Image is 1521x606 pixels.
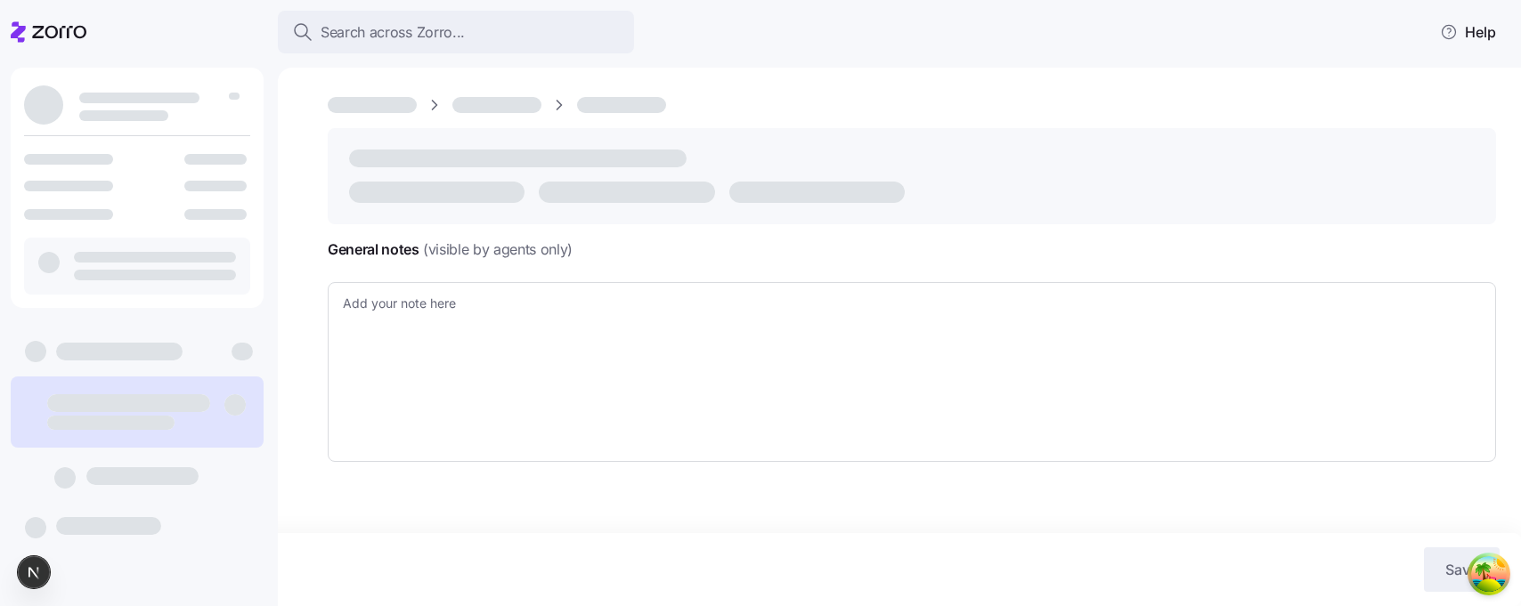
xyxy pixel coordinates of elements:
span: General notes [328,238,573,261]
span: Search across Zorro... [321,21,465,44]
button: Help [1426,14,1510,50]
span: Save [1445,559,1478,580]
button: Save [1424,547,1500,592]
button: Open Tanstack query devtools [1471,556,1507,592]
span: Help [1440,21,1496,43]
button: Search across Zorro... [278,11,634,53]
span: (visible by agents only) [423,238,573,261]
